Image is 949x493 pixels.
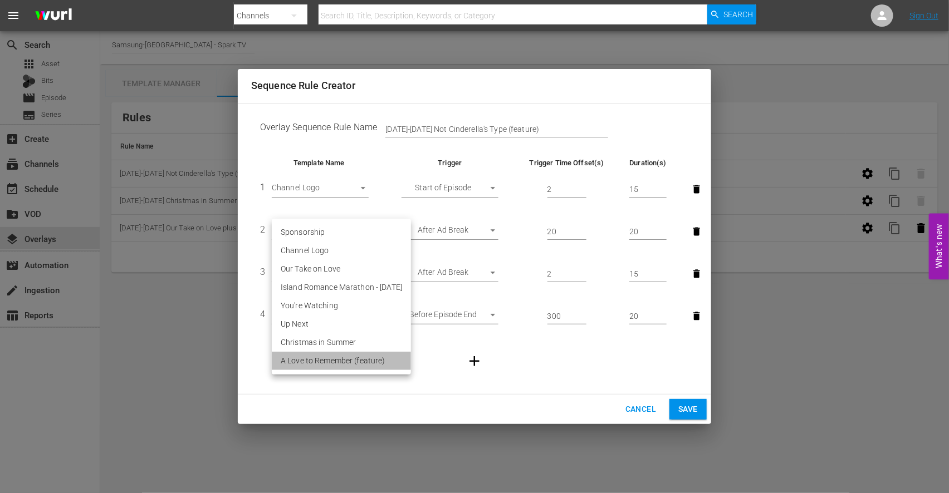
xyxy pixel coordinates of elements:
[27,3,80,29] img: ans4CAIJ8jUAAAAAAAAAAAAAAAAAAAAAAAAgQb4GAAAAAAAAAAAAAAAAAAAAAAAAJMjXAAAAAAAAAAAAAAAAAAAAAAAAgAT5G...
[272,352,411,370] li: A Love to Remember (feature)
[272,278,411,297] li: Island Romance Marathon - [DATE]
[929,214,949,280] button: Open Feedback Widget
[272,260,411,278] li: Our Take on Love
[272,297,411,315] li: You're Watching
[723,4,753,24] span: Search
[7,9,20,22] span: menu
[272,333,411,352] li: Christmas in Summer
[272,223,411,241] li: Sponsorship
[272,241,411,260] li: Channel Logo
[909,11,938,20] a: Sign Out
[272,315,411,333] li: Up Next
